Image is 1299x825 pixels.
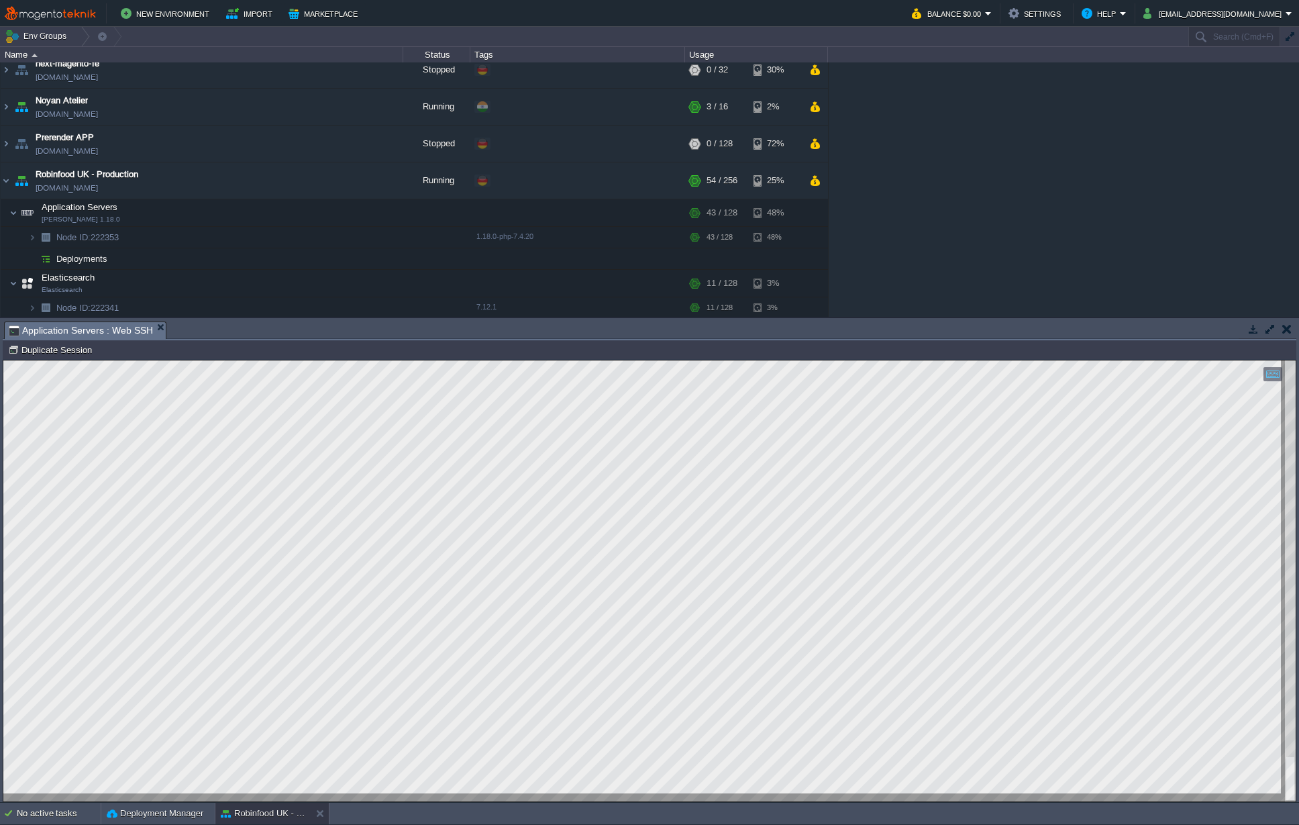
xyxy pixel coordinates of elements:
span: Node ID: [56,232,91,242]
img: AMDAwAAAACH5BAEAAAAALAAAAAABAAEAAAICRAEAOw== [28,248,36,269]
span: [PERSON_NAME] 1.18.0 [42,215,120,224]
a: Node ID:222353 [55,232,121,243]
div: 0 / 32 [707,52,728,88]
a: [DOMAIN_NAME] [36,107,98,121]
button: Robinfood UK - Production [221,807,305,820]
div: Usage [686,47,827,62]
a: next-magento-fe [36,57,99,70]
img: AMDAwAAAACH5BAEAAAAALAAAAAABAAEAAAICRAEAOw== [18,270,37,297]
span: Elasticsearch [40,272,97,283]
button: New Environment [121,5,213,21]
button: Help [1082,5,1120,21]
button: Duplicate Session [8,344,96,356]
a: Application Servers[PERSON_NAME] 1.18.0 [40,202,119,212]
div: Stopped [403,52,470,88]
button: Settings [1008,5,1065,21]
a: Prerender APP [36,131,94,144]
div: 43 / 128 [707,227,733,248]
img: AMDAwAAAACH5BAEAAAAALAAAAAABAAEAAAICRAEAOw== [36,227,55,248]
span: 1.18.0-php-7.4.20 [476,232,533,240]
div: Tags [471,47,684,62]
div: 11 / 128 [707,297,733,318]
button: [EMAIL_ADDRESS][DOMAIN_NAME] [1143,5,1286,21]
img: AMDAwAAAACH5BAEAAAAALAAAAAABAAEAAAICRAEAOw== [28,297,36,318]
div: Stopped [403,126,470,162]
div: 54 / 256 [707,162,737,199]
button: Import [226,5,276,21]
a: Robinfood UK - Production [36,168,138,181]
a: [DOMAIN_NAME] [36,181,98,195]
div: 3 / 16 [707,89,728,125]
a: Deployments [55,253,109,264]
div: 3% [754,297,797,318]
div: 48% [754,227,797,248]
div: Running [403,162,470,199]
button: Marketplace [289,5,362,21]
span: 7.12.1 [476,303,497,311]
a: [DOMAIN_NAME] [36,70,98,84]
a: Node ID:222341 [55,302,121,313]
img: AMDAwAAAACH5BAEAAAAALAAAAAABAAEAAAICRAEAOw== [12,52,31,88]
span: Application Servers [40,201,119,213]
button: Env Groups [5,27,71,46]
div: 0 / 128 [707,126,733,162]
div: 2% [754,89,797,125]
div: 25% [754,162,797,199]
div: 72% [754,126,797,162]
div: 43 / 128 [707,199,737,226]
div: Name [1,47,403,62]
img: AMDAwAAAACH5BAEAAAAALAAAAAABAAEAAAICRAEAOw== [18,199,37,226]
img: AMDAwAAAACH5BAEAAAAALAAAAAABAAEAAAICRAEAOw== [1,126,11,162]
img: AMDAwAAAACH5BAEAAAAALAAAAAABAAEAAAICRAEAOw== [36,248,55,269]
span: Elasticsearch [42,286,83,294]
img: AMDAwAAAACH5BAEAAAAALAAAAAABAAEAAAICRAEAOw== [36,297,55,318]
a: ElasticsearchElasticsearch [40,273,97,283]
img: MagentoTeknik [5,5,96,22]
img: AMDAwAAAACH5BAEAAAAALAAAAAABAAEAAAICRAEAOw== [9,270,17,297]
a: Noyan Atelier [36,94,88,107]
div: Running [403,89,470,125]
span: Application Servers : Web SSH [9,322,153,339]
img: AMDAwAAAACH5BAEAAAAALAAAAAABAAEAAAICRAEAOw== [1,89,11,125]
button: Deployment Manager [107,807,203,820]
div: 11 / 128 [707,270,737,297]
div: 48% [754,199,797,226]
span: 222341 [55,302,121,313]
a: [DOMAIN_NAME] [36,144,98,158]
div: No active tasks [17,803,101,824]
div: 3% [754,270,797,297]
img: AMDAwAAAACH5BAEAAAAALAAAAAABAAEAAAICRAEAOw== [32,54,38,57]
img: AMDAwAAAACH5BAEAAAAALAAAAAABAAEAAAICRAEAOw== [12,89,31,125]
img: AMDAwAAAACH5BAEAAAAALAAAAAABAAEAAAICRAEAOw== [9,199,17,226]
span: Node ID: [56,303,91,313]
img: AMDAwAAAACH5BAEAAAAALAAAAAABAAEAAAICRAEAOw== [1,162,11,199]
div: Status [404,47,470,62]
img: AMDAwAAAACH5BAEAAAAALAAAAAABAAEAAAICRAEAOw== [12,126,31,162]
button: Balance $0.00 [912,5,985,21]
img: AMDAwAAAACH5BAEAAAAALAAAAAABAAEAAAICRAEAOw== [1,52,11,88]
div: 30% [754,52,797,88]
img: AMDAwAAAACH5BAEAAAAALAAAAAABAAEAAAICRAEAOw== [12,162,31,199]
span: 222353 [55,232,121,243]
img: AMDAwAAAACH5BAEAAAAALAAAAAABAAEAAAICRAEAOw== [28,227,36,248]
